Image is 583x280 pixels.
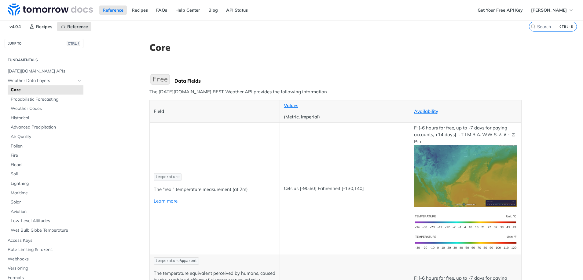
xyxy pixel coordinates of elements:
span: Historical [11,115,82,121]
span: v4.0.1 [6,22,24,31]
span: [PERSON_NAME] [531,7,567,13]
a: Recipes [128,6,151,15]
a: Soil [8,170,83,179]
span: Maritime [11,190,82,196]
span: Pollen [11,143,82,149]
a: Weather Data LayersHide subpages for Weather Data Layers [5,76,83,85]
a: FAQs [153,6,170,15]
a: Flood [8,160,83,170]
p: The [DATE][DOMAIN_NAME] REST Weather API provides the following information [149,88,522,95]
span: Weather Data Layers [8,78,75,84]
a: Learn more [154,198,178,204]
p: Celsius [-90,60] Fahrenheit [-130,140] [284,185,406,192]
a: Access Keys [5,236,83,245]
span: temperatureApparent [156,259,197,263]
h1: Core [149,42,522,53]
a: Probabilistic Forecasting [8,95,83,104]
a: Weather Codes [8,104,83,113]
a: Advanced Precipitation [8,123,83,132]
a: Reference [57,22,91,31]
span: [DATE][DOMAIN_NAME] APIs [8,68,82,74]
span: Solar [11,199,82,205]
span: Weather Codes [11,106,82,112]
a: Pollen [8,142,83,151]
span: Advanced Precipitation [11,124,82,130]
a: Maritime [8,189,83,198]
span: Wet Bulb Globe Temperature [11,227,82,233]
a: [DATE][DOMAIN_NAME] APIs [5,67,83,76]
a: Availability [414,108,438,114]
a: Versioning [5,264,83,273]
span: Lightning [11,181,82,187]
a: Wet Bulb Globe Temperature [8,226,83,235]
a: Recipes [26,22,56,31]
span: Rate Limiting & Tokens [8,247,82,253]
span: Access Keys [8,237,82,244]
span: Fire [11,152,82,159]
span: Webhooks [8,256,82,262]
a: Values [284,103,298,108]
a: Core [8,85,83,95]
span: temperature [156,175,180,179]
a: Blog [205,6,221,15]
svg: Search [531,24,536,29]
div: Data Fields [174,78,522,84]
span: Air Quality [11,134,82,140]
a: Get Your Free API Key [474,6,526,15]
span: Recipes [36,24,52,29]
p: F: [-6 hours for free, up to -7 days for paying accounts, +14 days] I: T I M R A: WW S: ∧ ∨ ~ ⧖ P: + [414,125,517,207]
a: Webhooks [5,255,83,264]
button: [PERSON_NAME] [528,6,577,15]
span: Soil [11,171,82,177]
a: Historical [8,114,83,123]
span: Aviation [11,209,82,215]
a: Help Center [172,6,204,15]
img: Tomorrow.io Weather API Docs [8,3,93,16]
a: Reference [99,6,127,15]
a: API Status [223,6,251,15]
a: Aviation [8,207,83,216]
span: Flood [11,162,82,168]
span: Core [11,87,82,93]
span: Low-Level Altitudes [11,218,82,224]
a: Fire [8,151,83,160]
button: Hide subpages for Weather Data Layers [77,78,82,83]
p: The "real" temperature measurement (at 2m) [154,186,276,193]
button: JUMP TOCTRL-/ [5,39,83,48]
a: Lightning [8,179,83,188]
span: Versioning [8,265,82,271]
span: Expand image [414,239,517,245]
span: Probabilistic Forecasting [11,96,82,103]
span: Reference [67,24,88,29]
span: Expand image [414,218,517,224]
a: Rate Limiting & Tokens [5,245,83,254]
p: (Metric, Imperial) [284,114,406,121]
kbd: CTRL-K [558,24,575,30]
a: Air Quality [8,132,83,141]
h2: Fundamentals [5,57,83,63]
a: Solar [8,198,83,207]
span: CTRL-/ [67,41,80,46]
p: Field [154,108,276,115]
span: Expand image [414,173,517,179]
a: Low-Level Altitudes [8,216,83,226]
